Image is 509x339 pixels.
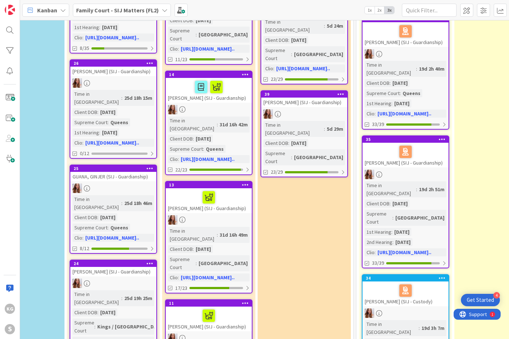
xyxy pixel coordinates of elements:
[74,261,156,266] div: 24
[168,227,217,243] div: Time in [GEOGRAPHIC_DATA]
[291,153,292,161] span: :
[70,279,156,288] div: AR
[99,129,100,137] span: :
[263,109,273,119] img: AR
[166,188,252,213] div: [PERSON_NAME] (SIJ - Guardianship)
[263,18,324,34] div: Time in [GEOGRAPHIC_DATA]
[366,276,449,281] div: 34
[365,308,374,318] img: AR
[365,210,392,226] div: Supreme Court
[175,284,187,292] span: 17/23
[166,215,252,225] div: AR
[363,308,449,318] div: AR
[5,5,15,15] img: Visit kanbanzone.com
[363,22,449,47] div: [PERSON_NAME] (SIJ - Guardianship)
[70,60,156,76] div: 26[PERSON_NAME] (SIJ - Guardianship)
[325,22,345,30] div: 5d 24m
[261,109,347,119] div: AR
[325,125,345,133] div: 5d 29m
[73,234,82,242] div: Clio
[107,224,109,232] span: :
[292,50,345,58] div: [GEOGRAPHIC_DATA]
[70,165,156,181] div: 25GUANA, GINJER (SIJ - Guardianship)
[181,46,235,52] a: [URL][DOMAIN_NAME]..
[363,170,449,179] div: AR
[70,267,156,276] div: [PERSON_NAME] (SIJ - Guardianship)
[289,36,308,44] div: [DATE]
[375,7,384,14] span: 2x
[417,65,446,73] div: 19d 2h 40m
[73,139,82,147] div: Clio
[375,110,376,118] span: :
[168,27,196,43] div: Supreme Court
[166,307,252,331] div: [PERSON_NAME] (SIJ - Guardianship)
[73,224,107,232] div: Supreme Court
[391,228,392,236] span: :
[73,90,121,106] div: Time in [GEOGRAPHIC_DATA]
[166,182,252,188] div: 13
[384,7,394,14] span: 3x
[419,324,420,332] span: :
[85,234,139,241] a: [URL][DOMAIN_NAME]..
[218,231,250,239] div: 31d 16h 49m
[193,135,194,143] span: :
[181,156,235,162] a: [URL][DOMAIN_NAME]..
[197,31,250,39] div: [GEOGRAPHIC_DATA]
[97,213,98,221] span: :
[74,166,156,171] div: 25
[218,121,250,129] div: 31d 16h 42m
[73,279,82,288] img: AR
[82,33,83,42] span: :
[80,150,89,157] span: 0/12
[365,89,400,97] div: Supreme Court
[289,139,308,147] div: [DATE]
[82,234,83,242] span: :
[175,56,187,63] span: 11/23
[37,6,57,15] span: Kanban
[417,185,446,193] div: 19d 2h 51m
[122,294,154,302] div: 25d 19h 25m
[95,323,166,331] div: Kings / [GEOGRAPHIC_DATA]
[461,294,500,306] div: Open Get Started checklist, remaining modules: 4
[391,200,410,208] div: [DATE]
[166,300,252,307] div: 11
[194,135,213,143] div: [DATE]
[107,118,109,126] span: :
[168,215,177,225] img: AR
[73,33,82,42] div: Clio
[70,260,156,267] div: 24
[292,153,345,161] div: [GEOGRAPHIC_DATA]
[392,228,411,236] div: [DATE]
[168,105,177,114] img: AR
[416,185,417,193] span: :
[263,64,273,72] div: Clio
[391,99,392,107] span: :
[168,145,203,153] div: Supreme Court
[391,79,410,87] div: [DATE]
[38,3,40,9] div: 1
[197,259,250,267] div: [GEOGRAPHIC_DATA]
[166,182,252,213] div: 13[PERSON_NAME] (SIJ - Guardianship)
[389,79,391,87] span: :
[363,281,449,306] div: [PERSON_NAME] (SIJ - Custody)
[363,275,449,281] div: 34
[261,91,347,98] div: 39
[365,320,419,336] div: Time in [GEOGRAPHIC_DATA]
[73,195,121,211] div: Time in [GEOGRAPHIC_DATA]
[204,145,226,153] div: Queens
[109,118,130,126] div: Queens
[121,294,122,302] span: :
[193,245,194,253] span: :
[194,245,213,253] div: [DATE]
[276,65,330,72] a: [URL][DOMAIN_NAME]..
[203,145,204,153] span: :
[121,199,122,207] span: :
[365,181,416,197] div: Time in [GEOGRAPHIC_DATA]
[365,7,375,14] span: 1x
[74,61,156,66] div: 26
[401,89,422,97] div: Queens
[389,200,391,208] span: :
[97,108,98,116] span: :
[73,290,121,306] div: Time in [GEOGRAPHIC_DATA]
[70,184,156,193] div: AR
